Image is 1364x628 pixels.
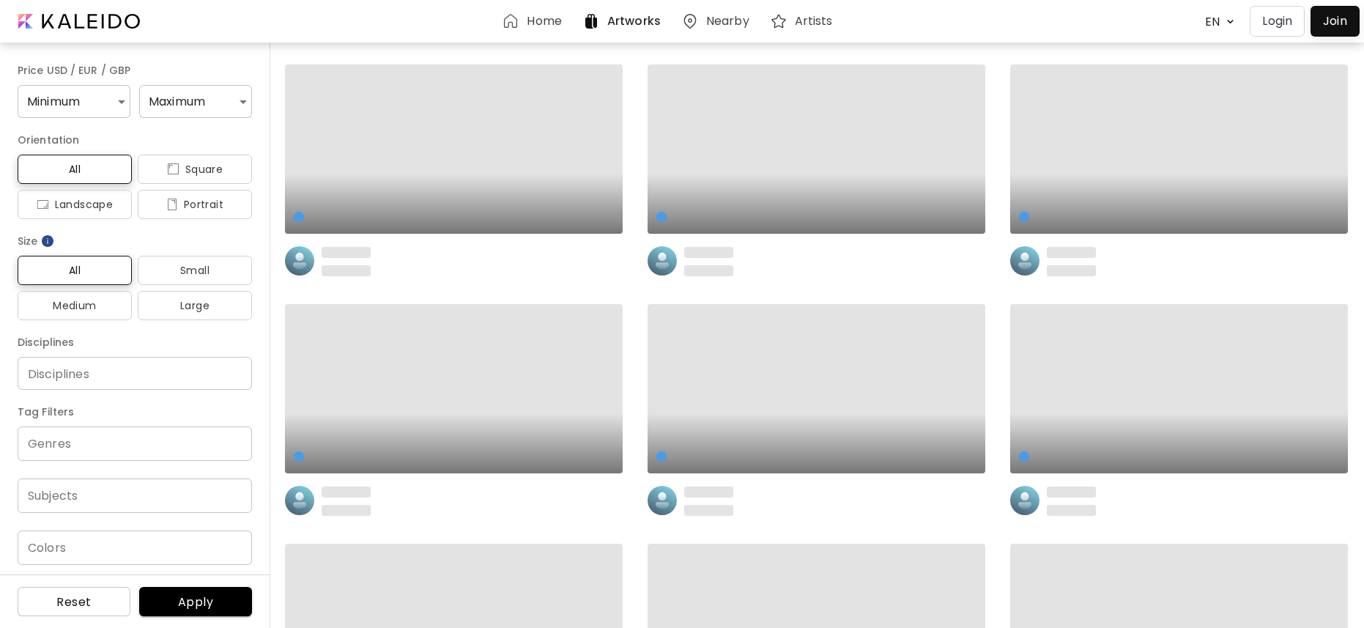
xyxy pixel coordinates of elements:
[138,256,252,285] button: Small
[607,15,661,27] h6: Artworks
[18,62,252,79] h6: Price USD / EUR / GBP
[166,199,178,210] img: icon
[139,85,252,118] div: Maximum
[706,15,749,27] h6: Nearby
[151,594,240,610] span: Apply
[18,85,130,118] div: Minimum
[1262,12,1292,30] p: Login
[18,333,252,351] h6: Disciplines
[138,155,252,184] button: iconSquare
[138,291,252,320] button: Large
[18,403,252,421] h6: Tag Filters
[37,199,49,210] img: icon
[29,160,120,178] span: All
[18,232,252,250] h6: Size
[149,196,240,213] span: Portrait
[18,587,130,616] button: Reset
[18,155,132,184] button: All
[18,131,252,149] h6: Orientation
[1198,9,1223,34] div: EN
[795,15,833,27] h6: Artists
[1223,15,1238,29] img: arrow down
[29,262,120,279] span: All
[139,587,252,616] button: Apply
[527,15,561,27] h6: Home
[770,12,839,30] a: Artists
[149,160,240,178] span: Square
[29,297,120,314] span: Medium
[1311,6,1360,37] a: Join
[582,12,667,30] a: Artworks
[149,262,240,279] span: Small
[18,256,132,285] button: All
[40,234,55,248] img: info
[29,594,119,610] span: Reset
[18,190,132,219] button: iconLandscape
[149,297,240,314] span: Large
[1250,6,1305,37] button: Login
[1250,6,1311,37] a: Login
[681,12,755,30] a: Nearby
[502,12,567,30] a: Home
[18,291,132,320] button: Medium
[29,196,120,213] span: Landscape
[138,190,252,219] button: iconPortrait
[167,163,179,175] img: icon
